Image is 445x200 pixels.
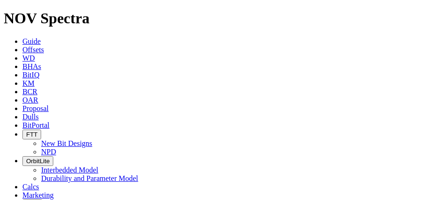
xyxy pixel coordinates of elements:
[41,166,98,174] a: Interbedded Model
[41,139,92,147] a: New Bit Designs
[22,113,39,121] a: Dulls
[4,10,441,27] h1: NOV Spectra
[22,121,50,129] a: BitPortal
[22,156,53,166] button: OrbitLite
[26,131,37,138] span: FTT
[22,96,38,104] a: OAR
[22,191,54,199] a: Marketing
[22,183,39,191] a: Calcs
[22,37,41,45] a: Guide
[41,174,138,182] a: Durability and Parameter Model
[22,130,41,139] button: FTT
[22,104,49,112] a: Proposal
[41,148,56,156] a: NPD
[22,46,44,54] a: Offsets
[22,79,35,87] a: KM
[22,62,41,70] a: BHAs
[22,88,37,96] a: BCR
[26,158,50,165] span: OrbitLite
[22,71,39,79] a: BitIQ
[22,54,35,62] a: WD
